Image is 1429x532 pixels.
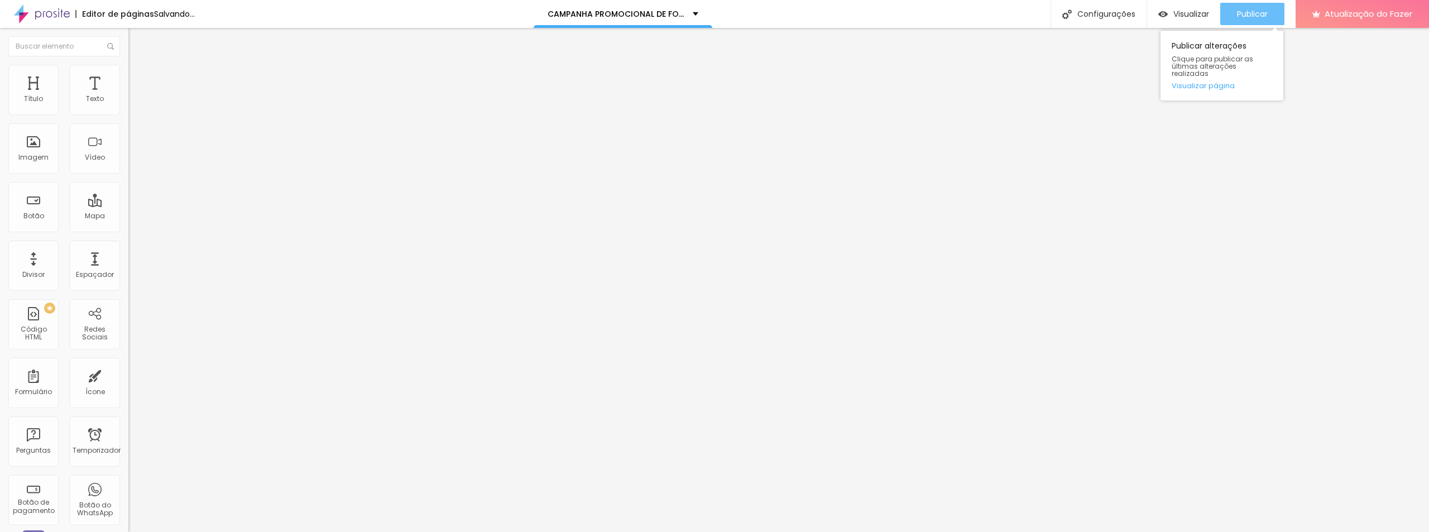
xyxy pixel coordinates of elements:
font: Botão [23,211,44,221]
font: Ícone [85,387,105,396]
font: Temporizador [73,445,121,455]
div: Salvando... [154,10,195,18]
font: Configurações [1077,8,1135,20]
font: Texto [86,94,104,103]
font: Visualizar página [1172,80,1235,91]
img: Ícone [1062,9,1072,19]
img: Ícone [107,43,114,50]
font: CAMPANHA PROMOCIONAL DE FORMATURA 2025 [548,8,740,20]
font: Formulário [15,387,52,396]
font: Perguntas [16,445,51,455]
iframe: Editor [128,28,1429,532]
font: Mapa [85,211,105,221]
font: Publicar alterações [1172,40,1246,51]
font: Imagem [18,152,49,162]
font: Editor de páginas [82,8,154,20]
img: view-1.svg [1158,9,1168,19]
font: Botão de pagamento [13,497,55,515]
font: Visualizar [1173,8,1209,20]
font: Clique para publicar as últimas alterações realizadas [1172,54,1253,78]
button: Publicar [1220,3,1284,25]
button: Visualizar [1147,3,1220,25]
font: Título [24,94,43,103]
font: Atualização do Fazer [1325,8,1412,20]
a: Visualizar página [1172,82,1272,89]
input: Buscar elemento [8,36,120,56]
font: Vídeo [85,152,105,162]
font: Botão do WhatsApp [77,500,113,517]
font: Divisor [22,270,45,279]
font: Código HTML [21,324,47,342]
font: Espaçador [76,270,114,279]
font: Publicar [1237,8,1268,20]
font: Redes Sociais [82,324,108,342]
